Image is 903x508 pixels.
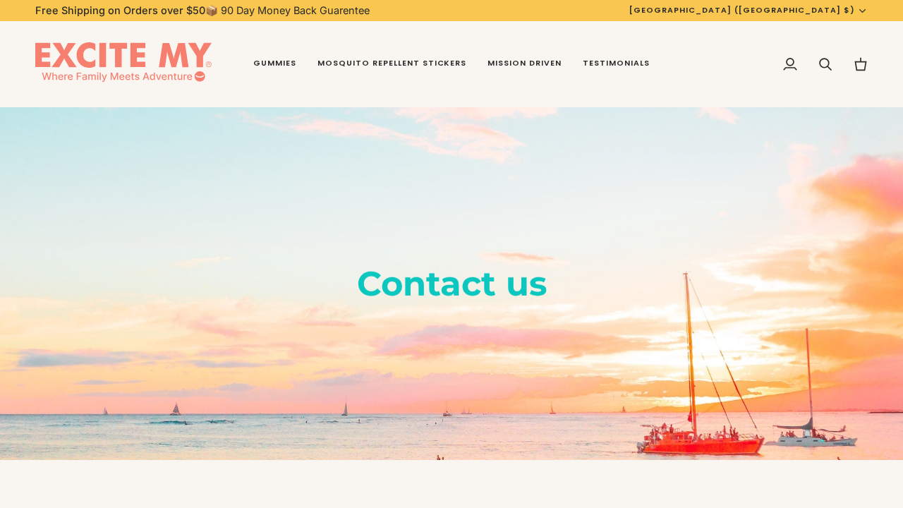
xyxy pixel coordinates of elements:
[487,58,562,69] span: Mission Driven
[307,21,478,107] a: Mosquito Repellent Stickers
[35,4,205,16] strong: Free Shipping on Orders over $50
[619,4,878,16] button: [GEOGRAPHIC_DATA] ([GEOGRAPHIC_DATA] $)
[243,21,307,107] a: Gummies
[583,58,650,69] span: Testimonials
[253,58,296,69] span: Gummies
[35,42,212,86] img: EXCITE MY®
[317,58,467,69] span: Mosquito Repellent Stickers
[207,262,697,305] p: Contact us
[35,3,370,18] p: 📦 90 Day Money Back Guarentee
[477,21,572,107] a: Mission Driven
[572,21,660,107] a: Testimonials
